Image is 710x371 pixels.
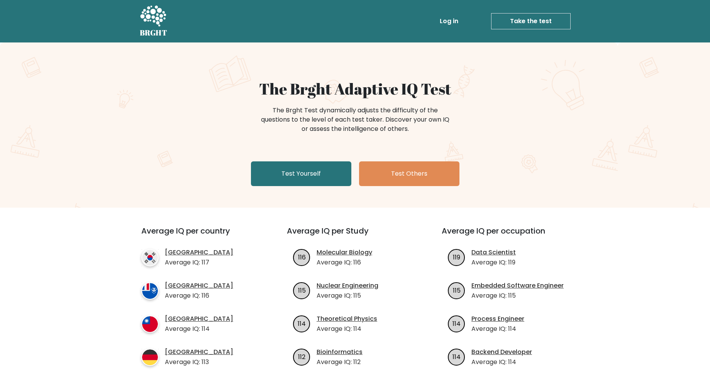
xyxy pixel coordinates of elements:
[141,282,159,300] img: country
[471,258,516,267] p: Average IQ: 119
[471,324,524,334] p: Average IQ: 114
[317,347,363,357] a: Bioinformatics
[317,258,372,267] p: Average IQ: 116
[165,291,233,300] p: Average IQ: 116
[259,106,452,134] div: The Brght Test dynamically adjusts the difficulty of the questions to the level of each test take...
[141,226,259,245] h3: Average IQ per country
[471,248,516,257] a: Data Scientist
[165,314,233,324] a: [GEOGRAPHIC_DATA]
[471,314,524,324] a: Process Engineer
[453,286,461,295] text: 115
[140,3,168,39] a: BRGHT
[167,80,544,98] h1: The Brght Adaptive IQ Test
[165,357,233,367] p: Average IQ: 113
[471,291,564,300] p: Average IQ: 115
[298,352,305,361] text: 112
[165,248,233,257] a: [GEOGRAPHIC_DATA]
[317,291,378,300] p: Average IQ: 115
[140,28,168,37] h5: BRGHT
[471,347,532,357] a: Backend Developer
[317,248,372,257] a: Molecular Biology
[317,314,377,324] a: Theoretical Physics
[165,347,233,357] a: [GEOGRAPHIC_DATA]
[453,252,460,261] text: 119
[165,281,233,290] a: [GEOGRAPHIC_DATA]
[165,258,233,267] p: Average IQ: 117
[317,357,363,367] p: Average IQ: 112
[298,252,306,261] text: 116
[141,349,159,366] img: country
[471,357,532,367] p: Average IQ: 114
[317,324,377,334] p: Average IQ: 114
[141,315,159,333] img: country
[251,161,351,186] a: Test Yourself
[491,13,571,29] a: Take the test
[317,281,378,290] a: Nuclear Engineering
[298,319,306,328] text: 114
[442,226,578,245] h3: Average IQ per occupation
[437,14,461,29] a: Log in
[452,319,461,328] text: 114
[141,249,159,266] img: country
[298,286,306,295] text: 115
[359,161,459,186] a: Test Others
[165,324,233,334] p: Average IQ: 114
[287,226,423,245] h3: Average IQ per Study
[452,352,461,361] text: 114
[471,281,564,290] a: Embedded Software Engineer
